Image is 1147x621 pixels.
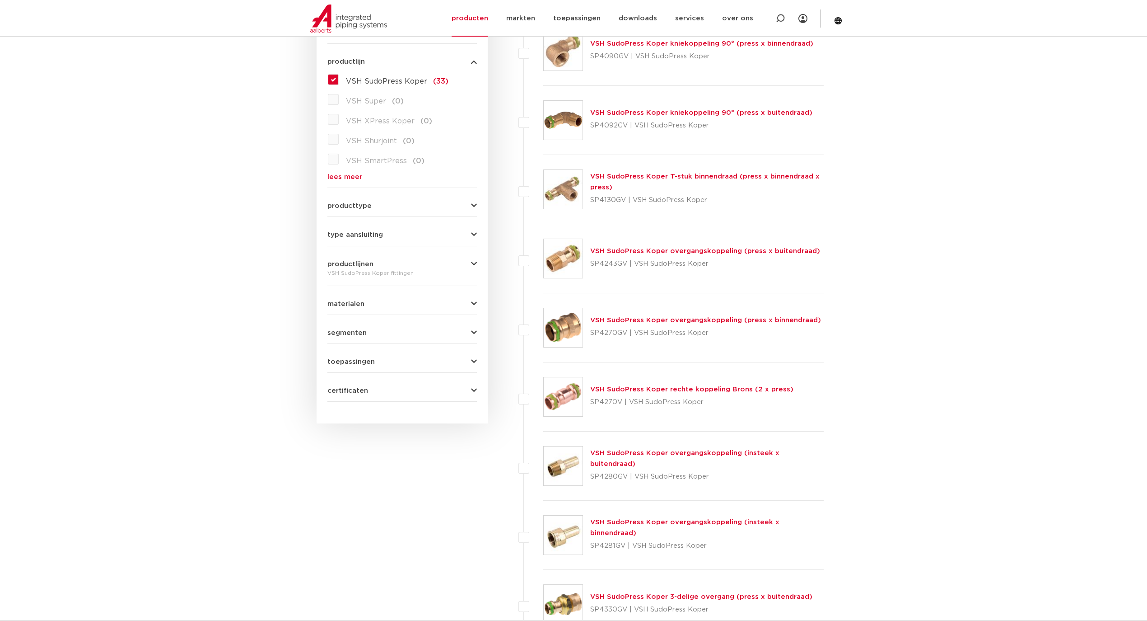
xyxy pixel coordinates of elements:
p: SP4280GV | VSH SudoPress Koper [590,470,824,484]
a: VSH SudoPress Koper rechte koppeling Brons (2 x press) [590,386,793,393]
img: Thumbnail for VSH SudoPress Koper overgangskoppeling (insteek x buitendraad) [544,447,583,485]
img: Thumbnail for VSH SudoPress Koper T-stuk binnendraad (press x binnendraad x press) [544,170,583,209]
span: (0) [403,137,415,145]
button: productlijnen [327,261,477,268]
span: toepassingen [327,358,375,365]
p: SP4130GV | VSH SudoPress Koper [590,193,824,207]
span: certificaten [327,387,368,394]
span: VSH Shurjoint [346,137,397,145]
img: Thumbnail for VSH SudoPress Koper overgangskoppeling (press x buitendraad) [544,239,583,278]
span: (0) [392,98,404,105]
span: VSH SudoPress Koper [346,78,427,85]
button: producttype [327,202,477,209]
a: VSH SudoPress Koper overgangskoppeling (insteek x binnendraad) [590,519,779,536]
button: certificaten [327,387,477,394]
p: SP4092GV | VSH SudoPress Koper [590,118,812,133]
span: materialen [327,301,364,307]
span: (0) [420,118,432,125]
a: VSH SudoPress Koper overgangskoppeling (press x buitendraad) [590,248,820,254]
a: VSH SudoPress Koper 3-delige overgang (press x buitendraad) [590,593,812,600]
span: (0) [413,157,424,165]
button: type aansluiting [327,231,477,238]
span: productlijnen [327,261,373,268]
span: productlijn [327,58,365,65]
p: SP4330GV | VSH SudoPress Koper [590,602,812,617]
a: lees meer [327,174,477,180]
button: materialen [327,301,477,307]
a: VSH SudoPress Koper T-stuk binnendraad (press x binnendraad x press) [590,173,820,191]
p: SP4243GV | VSH SudoPress Koper [590,257,820,271]
span: type aansluiting [327,231,383,238]
a: VSH SudoPress Koper overgangskoppeling (insteek x buitendraad) [590,450,779,467]
p: SP4281GV | VSH SudoPress Koper [590,539,824,553]
img: Thumbnail for VSH SudoPress Koper overgangskoppeling (insteek x binnendraad) [544,516,583,555]
img: Thumbnail for VSH SudoPress Koper rechte koppeling Brons (2 x press) [544,377,583,416]
button: productlijn [327,58,477,65]
p: SP4090GV | VSH SudoPress Koper [590,49,813,64]
span: VSH SmartPress [346,157,407,165]
a: VSH SudoPress Koper kniekoppeling 90° (press x buitendraad) [590,109,812,116]
p: SP4270GV | VSH SudoPress Koper [590,326,821,340]
a: VSH SudoPress Koper overgangskoppeling (press x binnendraad) [590,317,821,324]
img: Thumbnail for VSH SudoPress Koper overgangskoppeling (press x binnendraad) [544,308,583,347]
img: Thumbnail for VSH SudoPress Koper kniekoppeling 90° (press x buitendraad) [544,101,583,140]
span: producttype [327,202,372,209]
button: toepassingen [327,358,477,365]
button: segmenten [327,329,477,336]
span: VSH Super [346,98,386,105]
p: SP4270V | VSH SudoPress Koper [590,395,793,409]
span: (33) [433,78,448,85]
span: segmenten [327,329,367,336]
div: VSH SudoPress Koper fittingen [327,268,477,278]
img: Thumbnail for VSH SudoPress Koper kniekoppeling 90° (press x binnendraad) [544,32,583,71]
span: VSH XPress Koper [346,118,415,125]
a: VSH SudoPress Koper kniekoppeling 90° (press x binnendraad) [590,40,813,47]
